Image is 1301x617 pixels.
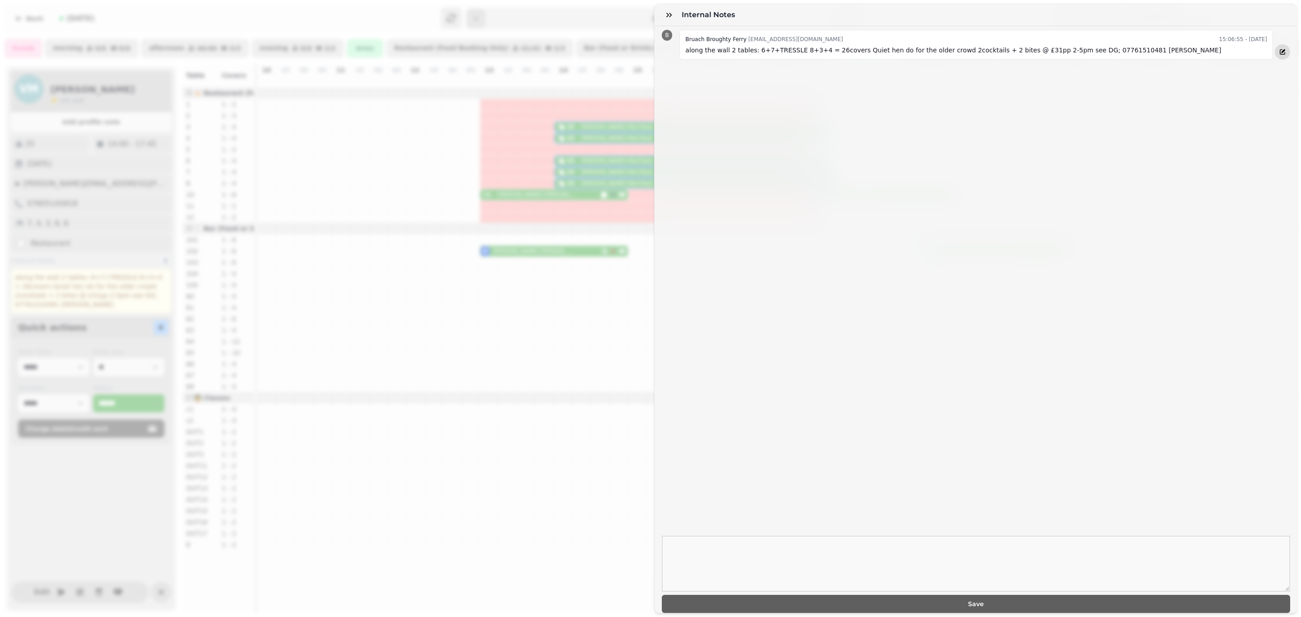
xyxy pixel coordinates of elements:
span: Bruach Broughty Ferry [685,36,746,42]
h3: Internal Notes [682,9,739,20]
button: Save [662,595,1290,613]
span: Save [669,601,1283,607]
span: B [665,33,669,38]
p: along the wall 2 tables: 6+7+TRESSLE 8+3+4 = 26covers Quiet hen do for the older crowd 2cocktails... [685,45,1267,56]
time: 15:06:55 - [DATE] [1219,34,1267,45]
div: [EMAIL_ADDRESS][DOMAIN_NAME] [685,34,843,45]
